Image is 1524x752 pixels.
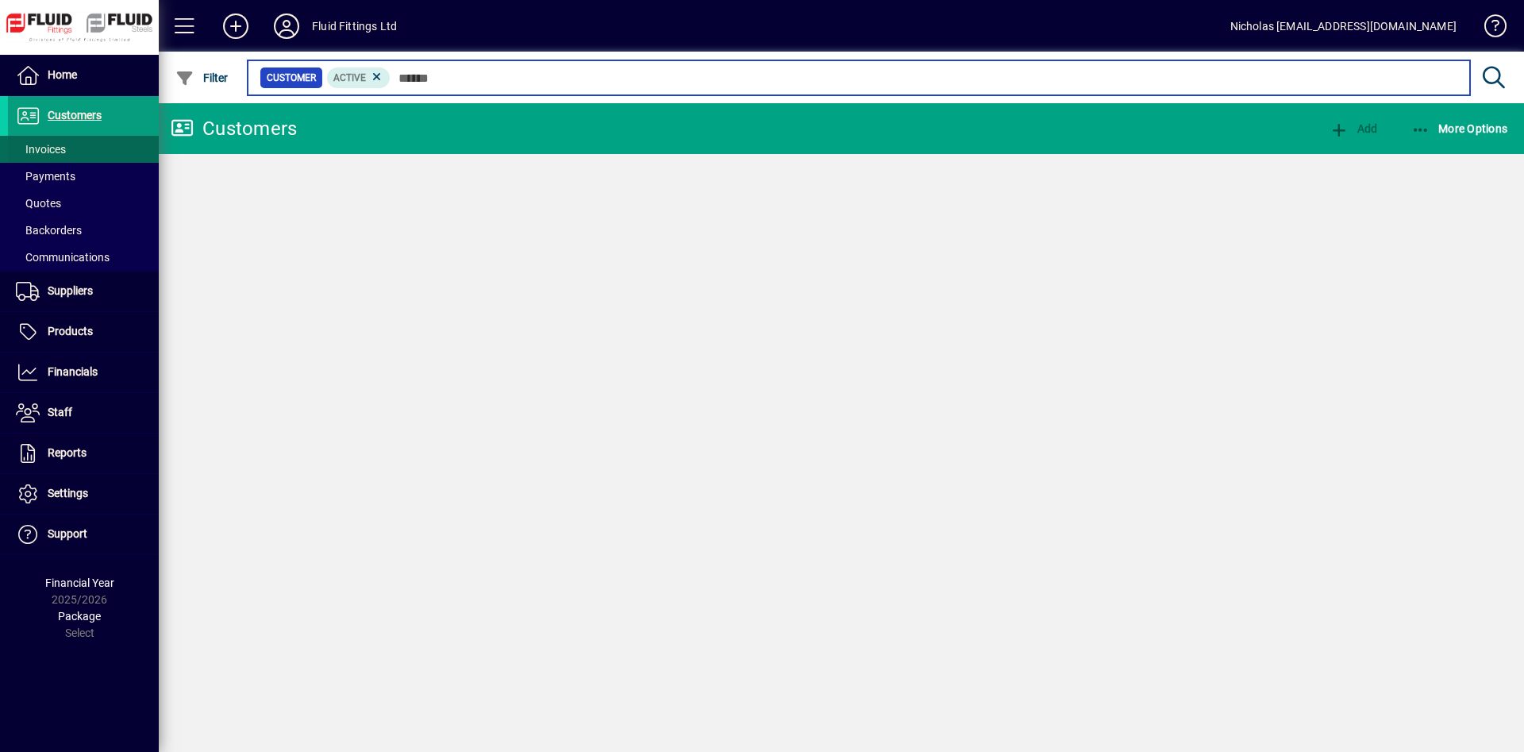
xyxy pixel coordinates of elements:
[16,251,110,264] span: Communications
[333,72,366,83] span: Active
[48,365,98,378] span: Financials
[267,70,316,86] span: Customer
[58,610,101,623] span: Package
[210,12,261,40] button: Add
[1230,13,1457,39] div: Nicholas [EMAIL_ADDRESS][DOMAIN_NAME]
[48,325,93,337] span: Products
[48,284,93,297] span: Suppliers
[1411,122,1508,135] span: More Options
[8,474,159,514] a: Settings
[261,12,312,40] button: Profile
[8,353,159,392] a: Financials
[16,197,61,210] span: Quotes
[171,64,233,92] button: Filter
[16,170,75,183] span: Payments
[48,109,102,121] span: Customers
[1326,114,1381,143] button: Add
[1472,3,1504,55] a: Knowledge Base
[8,56,159,95] a: Home
[8,393,159,433] a: Staff
[8,434,159,473] a: Reports
[8,312,159,352] a: Products
[175,71,229,84] span: Filter
[8,244,159,271] a: Communications
[171,116,297,141] div: Customers
[8,190,159,217] a: Quotes
[48,68,77,81] span: Home
[8,515,159,554] a: Support
[8,163,159,190] a: Payments
[16,224,82,237] span: Backorders
[45,577,114,589] span: Financial Year
[48,446,87,459] span: Reports
[8,136,159,163] a: Invoices
[1407,114,1512,143] button: More Options
[327,67,391,88] mat-chip: Activation Status: Active
[16,143,66,156] span: Invoices
[8,272,159,311] a: Suppliers
[1330,122,1377,135] span: Add
[48,527,87,540] span: Support
[312,13,397,39] div: Fluid Fittings Ltd
[48,406,72,418] span: Staff
[48,487,88,499] span: Settings
[8,217,159,244] a: Backorders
